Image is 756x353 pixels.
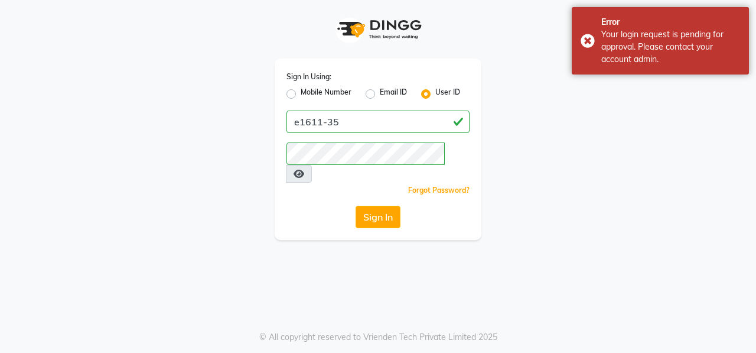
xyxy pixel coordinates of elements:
[286,111,470,133] input: Username
[601,16,740,28] div: Error
[286,143,445,165] input: Username
[286,72,331,82] label: Sign In Using:
[408,186,470,195] a: Forgot Password?
[356,206,400,228] button: Sign In
[435,87,460,101] label: User ID
[380,87,407,101] label: Email ID
[301,87,351,101] label: Mobile Number
[601,28,740,66] div: Your login request is pending for approval. Please contact your account admin.
[331,12,425,47] img: logo1.svg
